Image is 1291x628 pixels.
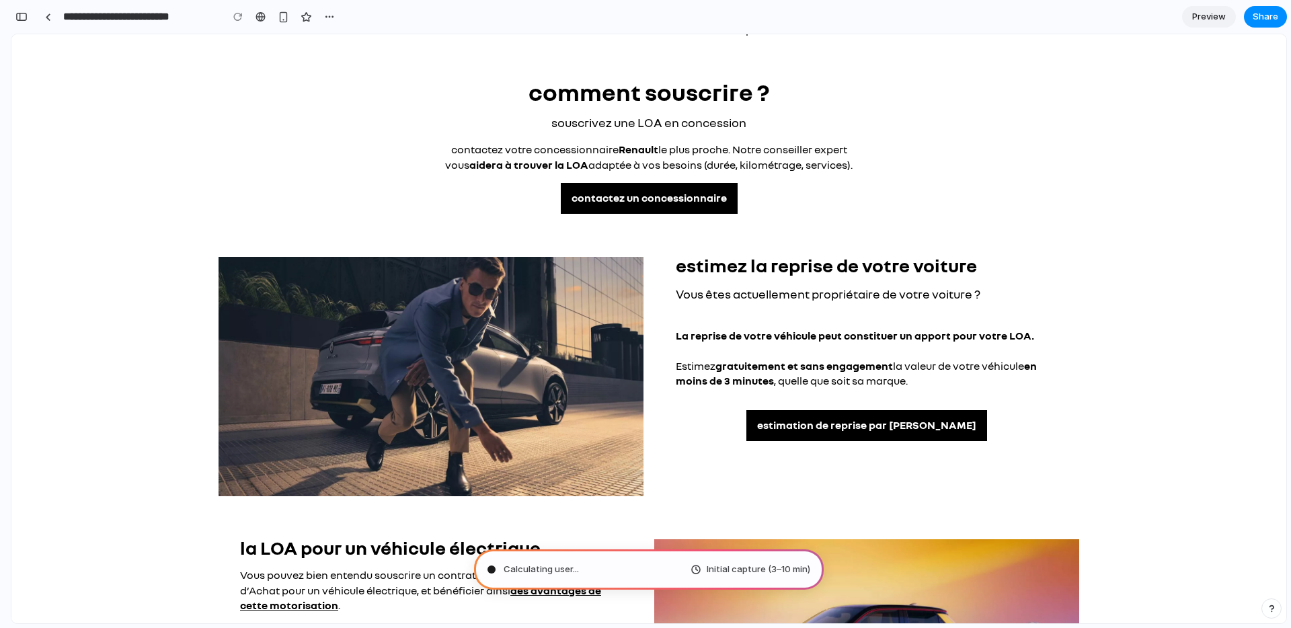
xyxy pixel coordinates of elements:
[504,563,579,576] span: Calculating user ...
[664,324,1046,354] p: Estimez la valeur de votre véhicule , quelle que soit sa marque.
[1182,6,1236,28] a: Preview
[664,223,1046,241] p: estimez la reprise de votre voiture
[229,533,611,578] p: Vous pouvez bien entendu souscrire un contrat de Location avec Option d’Achat pour un véhicule él...
[607,108,647,122] b: Renault
[664,325,1025,353] b: en moins de 3 minutes
[458,124,577,137] b: aidera à trouver la LOA
[422,80,853,97] p: souscrivez une LOA en concession
[1253,10,1278,24] span: Share
[229,549,590,578] a: des avantages de cette motorisation
[664,295,1023,308] b: La reprise de votre véhicule peut constituer un apport pour votre LOA.
[207,223,632,462] img: estimez la reprise de votre véhicule
[704,325,882,338] b: gratuitement et sans engagement
[229,505,611,523] p: la LOA pour un véhicule électrique
[707,563,810,576] span: Initial capture (3–10 min)
[422,46,853,69] h2: comment souscrire ?
[735,376,976,407] a: estimation de reprise par [PERSON_NAME]
[422,108,853,138] p: contactez votre concessionnaire le plus proche. Notre conseiller expert vous adaptée à vos besoin...
[1192,10,1226,24] span: Preview
[664,251,1046,268] div: Vous êtes actuellement propriétaire de votre voiture ?
[549,149,726,180] a: contactez un concessionnaire
[1244,6,1287,28] button: Share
